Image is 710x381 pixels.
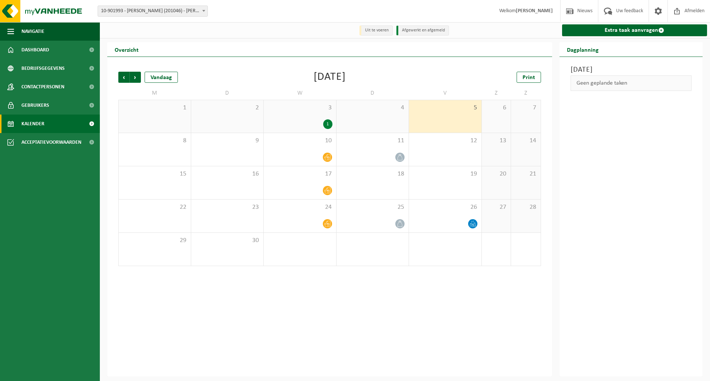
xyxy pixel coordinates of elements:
[122,237,187,245] span: 29
[98,6,207,16] span: 10-901993 - AVA SCHELLE (201046) - SCHELLE
[396,25,449,35] li: Afgewerkt en afgemeld
[145,72,178,83] div: Vandaag
[559,42,606,57] h2: Dagplanning
[409,86,482,100] td: V
[482,86,511,100] td: Z
[118,72,129,83] span: Vorige
[562,24,707,36] a: Extra taak aanvragen
[267,170,332,178] span: 17
[21,22,44,41] span: Navigatie
[340,170,405,178] span: 18
[323,119,332,129] div: 1
[337,86,409,100] td: D
[118,86,191,100] td: M
[195,237,260,245] span: 30
[314,72,346,83] div: [DATE]
[122,203,187,211] span: 22
[413,170,478,178] span: 19
[21,115,44,133] span: Kalender
[267,203,332,211] span: 24
[413,137,478,145] span: 12
[359,25,393,35] li: Uit te voeren
[21,41,49,59] span: Dashboard
[413,104,478,112] span: 5
[195,203,260,211] span: 23
[340,203,405,211] span: 25
[515,170,537,178] span: 21
[122,104,187,112] span: 1
[515,104,537,112] span: 7
[486,203,507,211] span: 27
[517,72,541,83] a: Print
[267,137,332,145] span: 10
[122,137,187,145] span: 8
[340,104,405,112] span: 4
[267,104,332,112] span: 3
[340,137,405,145] span: 11
[413,203,478,211] span: 26
[486,137,507,145] span: 13
[523,75,535,81] span: Print
[486,170,507,178] span: 20
[191,86,264,100] td: D
[515,137,537,145] span: 14
[195,170,260,178] span: 16
[571,64,692,75] h3: [DATE]
[21,59,65,78] span: Bedrijfsgegevens
[21,78,64,96] span: Contactpersonen
[264,86,337,100] td: W
[130,72,141,83] span: Volgende
[195,137,260,145] span: 9
[511,86,541,100] td: Z
[98,6,208,17] span: 10-901993 - AVA SCHELLE (201046) - SCHELLE
[516,8,553,14] strong: [PERSON_NAME]
[107,42,146,57] h2: Overzicht
[122,170,187,178] span: 15
[21,133,81,152] span: Acceptatievoorwaarden
[515,203,537,211] span: 28
[486,104,507,112] span: 6
[21,96,49,115] span: Gebruikers
[571,75,692,91] div: Geen geplande taken
[195,104,260,112] span: 2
